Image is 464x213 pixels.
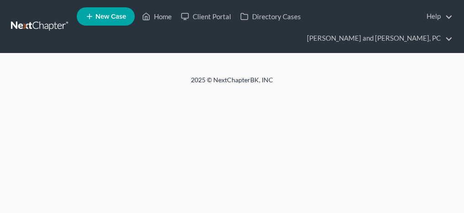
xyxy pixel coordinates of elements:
[176,8,236,25] a: Client Portal
[77,7,135,26] new-legal-case-button: New Case
[236,8,306,25] a: Directory Cases
[13,75,451,92] div: 2025 © NextChapterBK, INC
[302,30,453,47] a: [PERSON_NAME] and [PERSON_NAME], PC
[422,8,453,25] a: Help
[137,8,176,25] a: Home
